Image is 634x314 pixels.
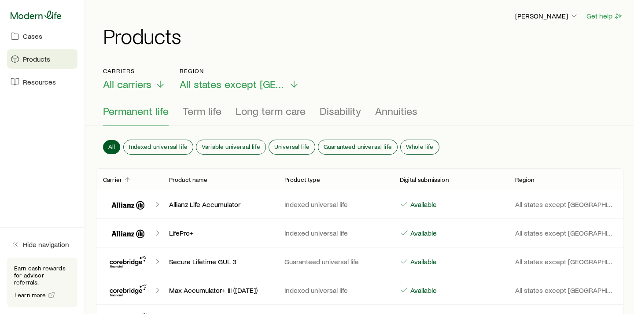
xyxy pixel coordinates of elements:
[129,143,188,150] span: Indexed universal life
[284,200,386,209] p: Indexed universal life
[409,200,437,209] p: Available
[180,67,299,74] p: Region
[318,140,397,154] button: Guaranteed universal life
[23,32,42,41] span: Cases
[7,235,77,254] button: Hide navigation
[324,143,392,150] span: Guaranteed universal life
[515,257,616,266] p: All states except [GEOGRAPHIC_DATA]
[108,143,115,150] span: All
[183,105,221,117] span: Term life
[409,286,437,295] p: Available
[284,229,386,237] p: Indexed universal life
[23,240,69,249] span: Hide navigation
[103,25,623,46] h1: Products
[7,49,77,69] a: Products
[180,78,285,90] span: All states except [GEOGRAPHIC_DATA]
[103,78,151,90] span: All carriers
[103,67,166,74] p: Carriers
[515,11,579,22] button: [PERSON_NAME]
[284,176,320,183] p: Product type
[7,26,77,46] a: Cases
[515,176,534,183] p: Region
[103,67,166,91] button: CarriersAll carriers
[103,105,616,126] div: Product types
[169,176,207,183] p: Product name
[15,292,46,298] span: Learn more
[169,286,270,295] p: Max Accumulator+ III ([DATE])
[103,176,122,183] p: Carrier
[400,176,449,183] p: Digital submission
[180,67,299,91] button: RegionAll states except [GEOGRAPHIC_DATA]
[409,257,437,266] p: Available
[23,55,50,63] span: Products
[409,229,437,237] p: Available
[515,286,616,295] p: All states except [GEOGRAPHIC_DATA]
[515,229,616,237] p: All states except [GEOGRAPHIC_DATA]
[320,105,361,117] span: Disability
[406,143,434,150] span: Whole life
[169,200,270,209] p: Allianz Life Accumulator
[515,200,616,209] p: All states except [GEOGRAPHIC_DATA]
[169,257,270,266] p: Secure Lifetime GUL 3
[236,105,306,117] span: Long term care
[103,105,169,117] span: Permanent life
[7,258,77,307] div: Earn cash rewards for advisor referrals.Learn more
[515,11,579,20] p: [PERSON_NAME]
[103,140,120,154] button: All
[375,105,417,117] span: Annuities
[274,143,310,150] span: Universal life
[196,140,265,154] button: Variable universal life
[7,72,77,92] a: Resources
[284,286,386,295] p: Indexed universal life
[586,11,623,21] button: Get help
[269,140,315,154] button: Universal life
[124,140,193,154] button: Indexed universal life
[202,143,260,150] span: Variable universal life
[14,265,70,286] p: Earn cash rewards for advisor referrals.
[401,140,439,154] button: Whole life
[284,257,386,266] p: Guaranteed universal life
[169,229,270,237] p: LifePro+
[23,78,56,86] span: Resources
